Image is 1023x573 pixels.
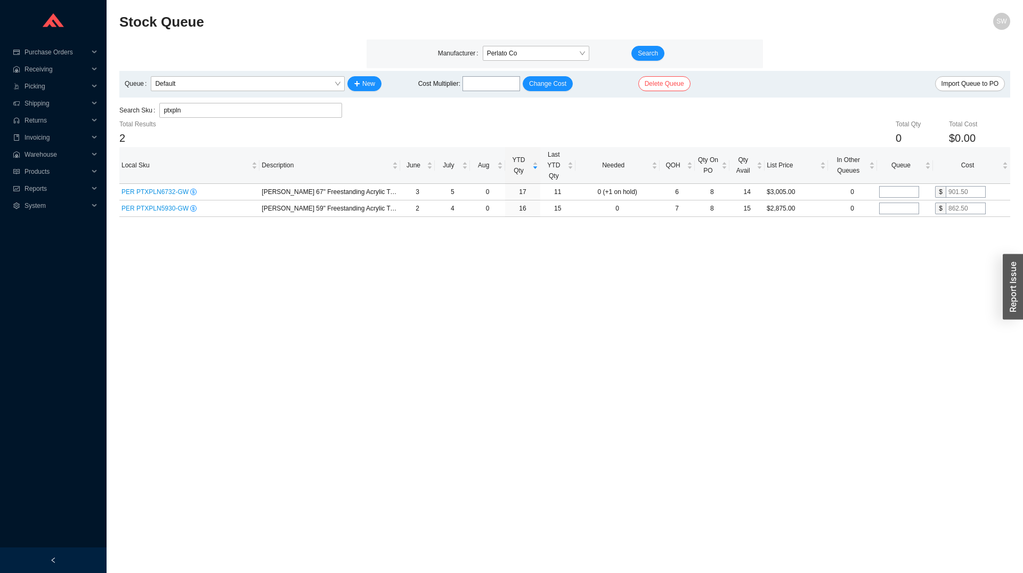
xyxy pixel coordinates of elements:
td: 0 (+1 on hold) [575,184,660,200]
th: Needed sortable [575,147,660,184]
span: Search [638,48,658,59]
span: PER PTXPLN5930-GW [121,205,190,212]
th: Queue sortable [877,147,933,184]
span: Returns [25,112,88,129]
span: Needed [578,160,649,171]
span: Delete Queue [645,78,684,89]
input: 901.50 [946,186,986,198]
th: In Other Queues sortable [828,147,877,184]
h2: Stock Queue [119,13,787,31]
span: Last YTD Qty [542,149,565,181]
span: Invoicing [25,129,88,146]
td: 17 [505,184,540,200]
input: 862.50 [946,203,986,214]
span: left [50,557,56,563]
td: $3,005.00 [765,184,827,200]
td: 0 [470,184,505,200]
label: Search Sku [119,103,159,118]
td: 16 [505,200,540,217]
td: 2 [400,200,435,217]
span: Receiving [25,61,88,78]
span: dollar [190,205,197,212]
th: QOH sortable [660,147,695,184]
td: 14 [729,184,765,200]
div: $ [935,186,946,198]
label: Manufacturer [438,46,483,61]
span: Import Queue to PO [941,78,998,89]
span: $0.00 [949,130,976,147]
span: Warehouse [25,146,88,163]
span: Picking [25,78,88,95]
span: Cost Multiplier : [418,78,460,89]
button: plusNew [347,76,381,91]
span: Description [262,160,389,171]
span: book [13,134,20,141]
td: Palencia 67" Freestanding Acrylic Tub with Glossy White Drain [259,184,400,200]
span: fund [13,185,20,192]
button: Change Cost [523,76,573,91]
th: Cost sortable [933,147,1010,184]
td: 4 [435,200,470,217]
div: Total Cost [949,119,1010,130]
th: Description sortable [259,147,400,184]
th: Aug sortable [470,147,505,184]
span: 2 [119,132,125,144]
td: 6 [660,184,695,200]
span: Purchase Orders [25,44,88,61]
td: 0 [470,200,505,217]
span: Shipping [25,95,88,112]
span: Queue [879,160,923,171]
label: Queue [125,76,151,91]
th: Qty Avail sortable [729,147,765,184]
button: Import Queue to PO [935,76,1005,91]
td: 15 [540,200,575,217]
button: Search [631,46,664,61]
span: credit-card [13,49,20,55]
span: Reports [25,180,88,197]
td: Palencia 59" Freestanding Acrylic Tub with Glossy White Drain [259,200,400,217]
span: 0 [896,132,902,144]
td: 15 [729,200,765,217]
span: Aug [472,160,495,171]
span: Perlato Co [487,46,585,60]
button: Delete Queue [638,76,691,91]
span: June [402,160,425,171]
span: In Other Queues [830,155,867,176]
span: Qty On PO [697,155,720,176]
th: List Price sortable [765,147,827,184]
td: 3 [400,184,435,200]
td: 8 [694,200,729,217]
td: 8 [694,184,729,200]
th: June sortable [400,147,435,184]
span: Cost [935,160,1000,171]
span: SW [996,13,1006,30]
td: 0 [828,184,877,200]
span: July [437,160,460,171]
div: Total Qty [896,119,949,130]
td: 5 [435,184,470,200]
th: July sortable [435,147,470,184]
span: read [13,168,20,175]
span: PER PTXPLN6732-GW [121,188,190,196]
span: dollar [190,189,197,195]
span: QOH [662,160,685,171]
td: $2,875.00 [765,200,827,217]
th: Last YTD Qty sortable [540,147,575,184]
div: Total Results [119,119,268,130]
td: 0 [828,200,877,217]
td: 7 [660,200,695,217]
span: Local Sku [121,160,249,171]
span: Default [155,77,340,91]
span: Change Cost [529,78,566,89]
th: Qty On PO sortable [695,147,730,184]
th: Local Sku sortable [119,147,259,184]
div: $ [935,203,946,214]
span: setting [13,203,20,209]
span: customer-service [13,117,20,124]
span: New [362,78,375,89]
span: plus [354,80,360,88]
td: 11 [540,184,575,200]
span: List Price [767,160,817,171]
span: System [25,197,88,214]
span: Products [25,163,88,180]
